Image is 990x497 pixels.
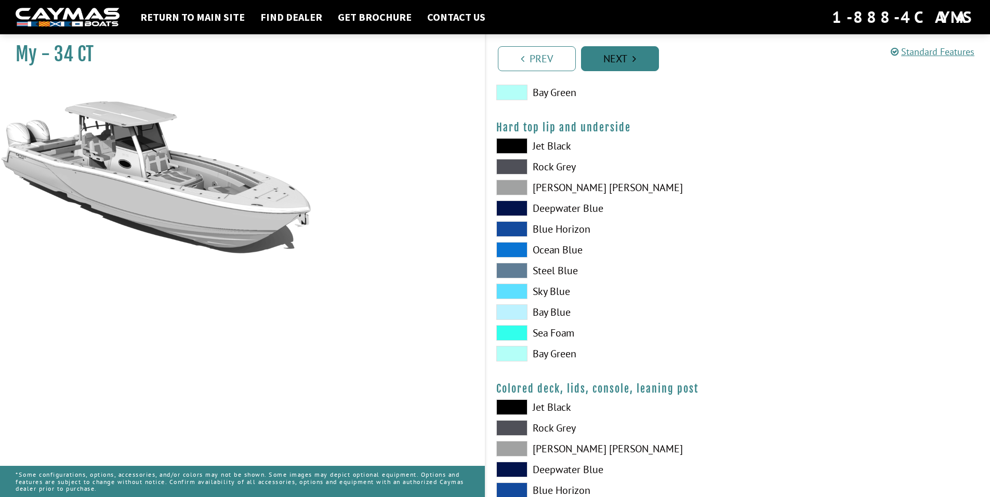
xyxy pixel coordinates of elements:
label: Jet Black [496,399,728,415]
a: Contact Us [422,10,491,24]
h1: My - 34 CT [16,43,459,66]
a: Return to main site [135,10,250,24]
label: Sea Foam [496,325,728,341]
label: Blue Horizon [496,221,728,237]
a: Find Dealer [255,10,327,24]
label: Deepwater Blue [496,462,728,477]
label: Rock Grey [496,159,728,174]
div: 1-888-4CAYMAS [832,6,974,29]
label: Steel Blue [496,263,728,278]
label: Bay Blue [496,304,728,320]
h4: Hard top lip and underside [496,121,980,134]
label: [PERSON_NAME] [PERSON_NAME] [496,441,728,456]
img: white-logo-c9c8dbefe5ff5ceceb0f0178aa75bf4bb51f6bca0971e226c86eb53dfe498488.png [16,8,120,27]
label: Sky Blue [496,284,728,299]
label: Rock Grey [496,420,728,436]
label: Jet Black [496,138,728,154]
label: Deepwater Blue [496,200,728,216]
label: [PERSON_NAME] [PERSON_NAME] [496,180,728,195]
a: Prev [498,46,576,71]
label: Bay Green [496,346,728,361]
a: Standard Features [891,46,974,58]
h4: Colored deck, lids, console, leaning post [496,382,980,395]
p: *Some configurations, options, accessories, and/or colors may not be shown. Some images may depic... [16,466,469,497]
a: Next [581,46,659,71]
label: Ocean Blue [496,242,728,258]
a: Get Brochure [333,10,417,24]
label: Bay Green [496,85,728,100]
